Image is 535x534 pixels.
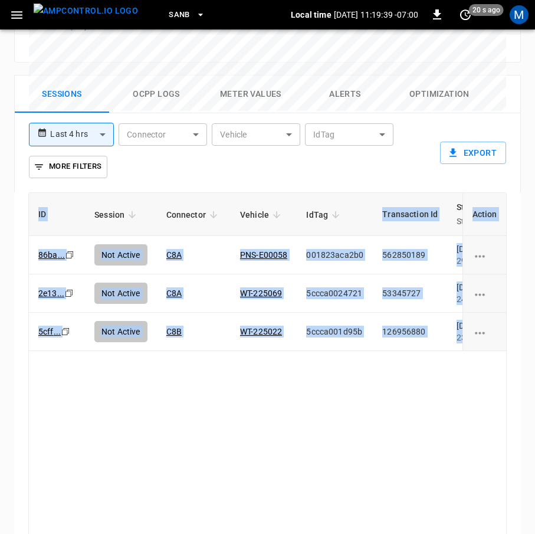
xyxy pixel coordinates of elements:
[34,4,138,18] img: ampcontrol.io logo
[169,8,190,22] span: SanB
[472,249,497,261] div: charging session options
[469,4,504,16] span: 20 s ago
[373,313,447,351] td: 126956880
[109,76,204,113] button: Ocpp logs
[240,327,282,336] a: WT-225022
[457,332,516,343] div: 23.00%
[457,320,516,343] div: [DATE] 07:28:23
[164,4,210,27] button: SanB
[306,208,343,222] span: IdTag
[334,9,418,21] p: [DATE] 11:19:39 -07:00
[29,193,85,236] th: ID
[472,287,497,299] div: charging session options
[298,76,392,113] button: Alerts
[50,123,114,146] div: Last 4 hrs
[240,208,284,222] span: Vehicle
[166,208,221,222] span: Connector
[15,76,109,113] button: Sessions
[297,313,373,351] td: 5ccca001d95b
[457,200,513,228] span: Start TimeStart SoC
[60,325,72,338] div: copy
[29,156,107,178] button: More Filters
[472,326,497,338] div: charging session options
[462,193,506,236] th: Action
[392,76,487,113] button: Optimization
[94,321,147,342] div: Not Active
[94,208,140,222] span: Session
[440,142,506,164] button: Export
[291,9,331,21] p: Local time
[373,193,447,236] th: Transaction Id
[457,200,497,228] div: Start Time
[456,5,475,24] button: set refresh interval
[204,76,298,113] button: Meter Values
[457,214,497,228] p: Start SoC
[510,5,529,24] div: profile-icon
[166,327,182,336] a: C8B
